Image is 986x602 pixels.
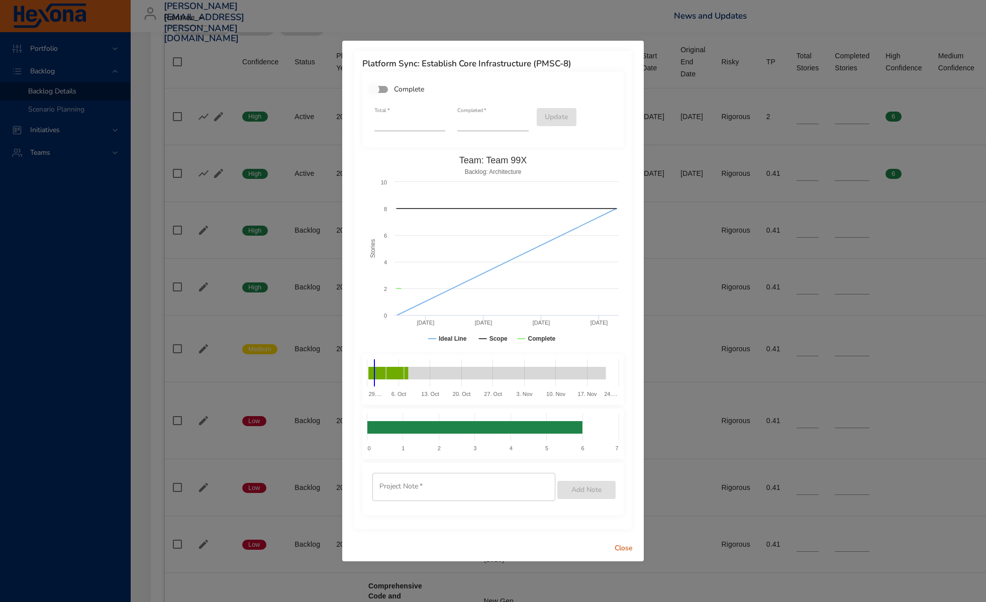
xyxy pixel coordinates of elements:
text: 6. Oct [391,391,406,397]
text: 2 [438,445,441,451]
text: 4 [510,445,513,451]
text: 10. Nov [546,391,565,397]
text: 4 [384,259,387,265]
text: 7 [615,445,618,451]
text: Complete [528,335,556,342]
text: 20. Oct [453,391,470,397]
text: [DATE] [417,320,435,326]
text: 2 [384,286,387,292]
text: 6 [581,445,584,451]
text: 3. Nov [517,391,533,397]
button: Close [608,539,640,558]
text: 1 [402,445,405,451]
text: 29.… [368,391,381,397]
text: 17. Nov [578,391,597,397]
label: Total [374,108,389,113]
text: [DATE] [590,320,608,326]
label: Completed [457,108,486,113]
text: [DATE] [533,320,550,326]
text: 13. Oct [421,391,439,397]
text: 0 [384,313,387,319]
text: 0 [367,445,370,451]
text: 8 [384,206,387,212]
span: Complete [394,84,424,94]
text: Ideal Line [439,335,467,342]
text: 27. Oct [484,391,502,397]
text: 10 [381,179,387,185]
text: [DATE] [475,320,492,326]
text: 24.… [604,391,617,397]
text: Scope [489,335,508,342]
h6: Platform Sync: Establish Core Infrastructure (PMSC-8) [362,59,624,69]
span: Close [612,542,636,555]
text: Stories [369,239,376,258]
text: 3 [473,445,476,451]
text: 6 [384,233,387,239]
text: Backlog: Architecture [465,168,522,175]
text: 5 [545,445,548,451]
text: Team: Team 99X [459,155,527,165]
